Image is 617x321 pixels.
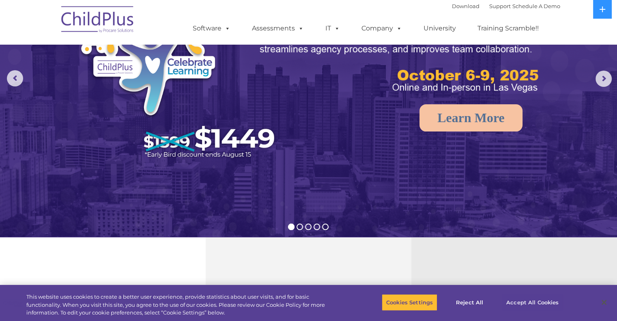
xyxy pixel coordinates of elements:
span: Phone number [113,87,147,93]
a: Schedule A Demo [512,3,560,9]
a: Software [185,20,239,37]
div: This website uses cookies to create a better user experience, provide statistics about user visit... [26,293,340,317]
button: Cookies Settings [382,294,437,311]
a: University [415,20,464,37]
font: | [452,3,560,9]
a: Download [452,3,479,9]
a: IT [317,20,348,37]
span: Last name [113,54,138,60]
a: Training Scramble!! [469,20,547,37]
a: Assessments [244,20,312,37]
button: Accept All Cookies [502,294,563,311]
a: Support [489,3,511,9]
img: ChildPlus by Procare Solutions [57,0,138,41]
button: Reject All [444,294,495,311]
button: Close [595,293,613,311]
a: Learn More [419,104,522,131]
a: Company [353,20,410,37]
